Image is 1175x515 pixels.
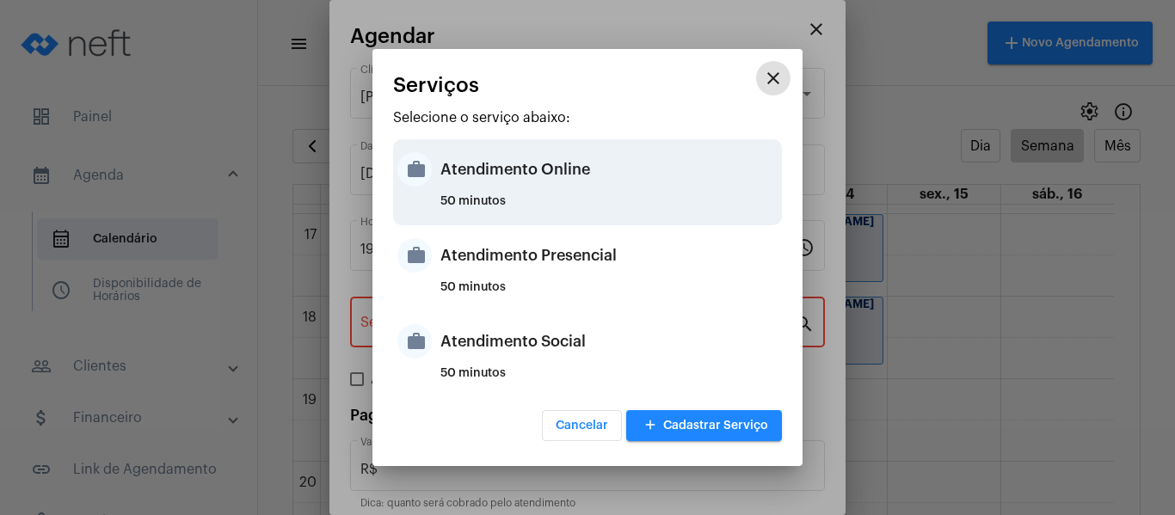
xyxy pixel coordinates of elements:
mat-icon: add [640,414,661,438]
mat-icon: close [763,68,784,89]
span: Cadastrar Serviço [640,420,768,432]
div: 50 minutos [440,195,778,221]
div: 50 minutos [440,281,778,307]
button: Cadastrar Serviço [626,410,782,441]
div: Atendimento Online [440,144,778,195]
p: Selecione o serviço abaixo: [393,110,782,126]
span: Cancelar [556,420,608,432]
mat-icon: work [397,238,432,273]
div: Atendimento Social [440,316,778,367]
mat-icon: work [397,324,432,359]
span: Serviços [393,74,479,96]
div: Atendimento Presencial [440,230,778,281]
button: Cancelar [542,410,622,441]
mat-icon: work [397,152,432,187]
div: 50 minutos [440,367,778,393]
